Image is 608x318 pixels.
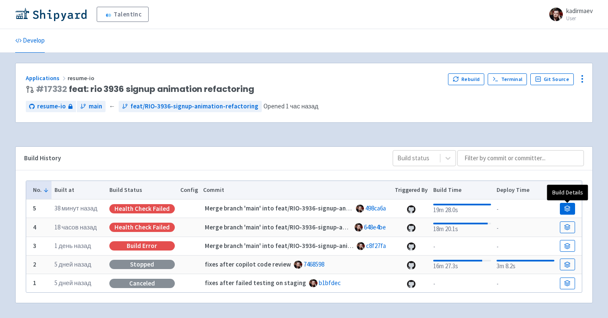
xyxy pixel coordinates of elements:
[26,74,68,82] a: Applications
[205,242,403,250] strong: Merge branch 'main' into feat/RIO-3936-signup-animation-refactoring
[52,181,106,199] th: Built at
[97,7,148,22] a: TalentInc
[364,223,386,231] a: 648e4be
[68,74,95,82] span: resume-io
[560,278,575,289] a: Build Details
[366,242,386,250] a: c8f27fa
[33,186,49,194] button: No.
[36,84,254,94] span: feat: rio 3936 signup animation refactoring
[319,279,341,287] a: b1bfdec
[205,279,306,287] strong: fixes after failed testing on staging
[560,203,575,215] a: Build Details
[430,181,494,199] th: Build Time
[497,203,554,214] div: -
[433,221,491,234] div: 18m 20.1s
[205,204,403,212] strong: Merge branch 'main' into feat/RIO-3936-signup-animation-refactoring
[77,101,106,112] a: main
[566,7,593,15] span: kadirmaev
[119,101,262,112] a: feat/RIO-3936-signup-animation-refactoring
[106,181,177,199] th: Build Status
[54,260,91,268] time: 5 дней назад
[24,154,379,163] div: Build History
[304,260,324,268] a: 7468598
[33,242,36,250] b: 3
[205,260,291,268] strong: fixes after copilot code review
[457,150,584,166] input: Filter by commit or committer...
[26,101,76,112] a: resume-io
[566,16,593,21] small: User
[109,279,175,288] div: Canceled
[497,258,554,271] div: 3m 8.2s
[433,240,491,252] div: -
[54,279,91,287] time: 5 дней назад
[497,240,554,252] div: -
[177,181,201,199] th: Config
[37,102,66,111] span: resume-io
[109,223,175,232] div: Health check failed
[54,204,98,212] time: 38 минут назад
[497,278,554,289] div: -
[263,102,318,110] span: Opened
[33,260,36,268] b: 2
[33,204,36,212] b: 5
[488,73,527,85] a: Terminal
[433,258,491,271] div: 16m 27.3s
[433,202,491,215] div: 19m 28.0s
[560,240,575,252] a: Build Details
[89,102,102,111] span: main
[530,73,574,85] a: Git Source
[15,8,87,21] img: Shipyard logo
[205,223,403,231] strong: Merge branch 'main' into feat/RIO-3936-signup-animation-refactoring
[15,29,45,53] a: Develop
[54,223,97,231] time: 18 часов назад
[109,204,175,213] div: Health check failed
[497,222,554,233] div: -
[448,73,484,85] button: Rebuild
[109,260,175,269] div: Stopped
[544,8,593,21] a: kadirmaev User
[433,278,491,289] div: -
[201,181,392,199] th: Commit
[494,181,557,199] th: Deploy Time
[365,204,386,212] a: 498ca6a
[109,241,175,251] div: Build Error
[33,223,36,231] b: 4
[36,83,67,95] a: #17332
[392,181,431,199] th: Triggered By
[560,259,575,270] a: Build Details
[109,102,115,111] span: ←
[33,279,36,287] b: 1
[130,102,258,111] span: feat/RIO-3936-signup-animation-refactoring
[54,242,91,250] time: 1 день назад
[286,102,318,110] time: 1 час назад
[560,221,575,233] a: Build Details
